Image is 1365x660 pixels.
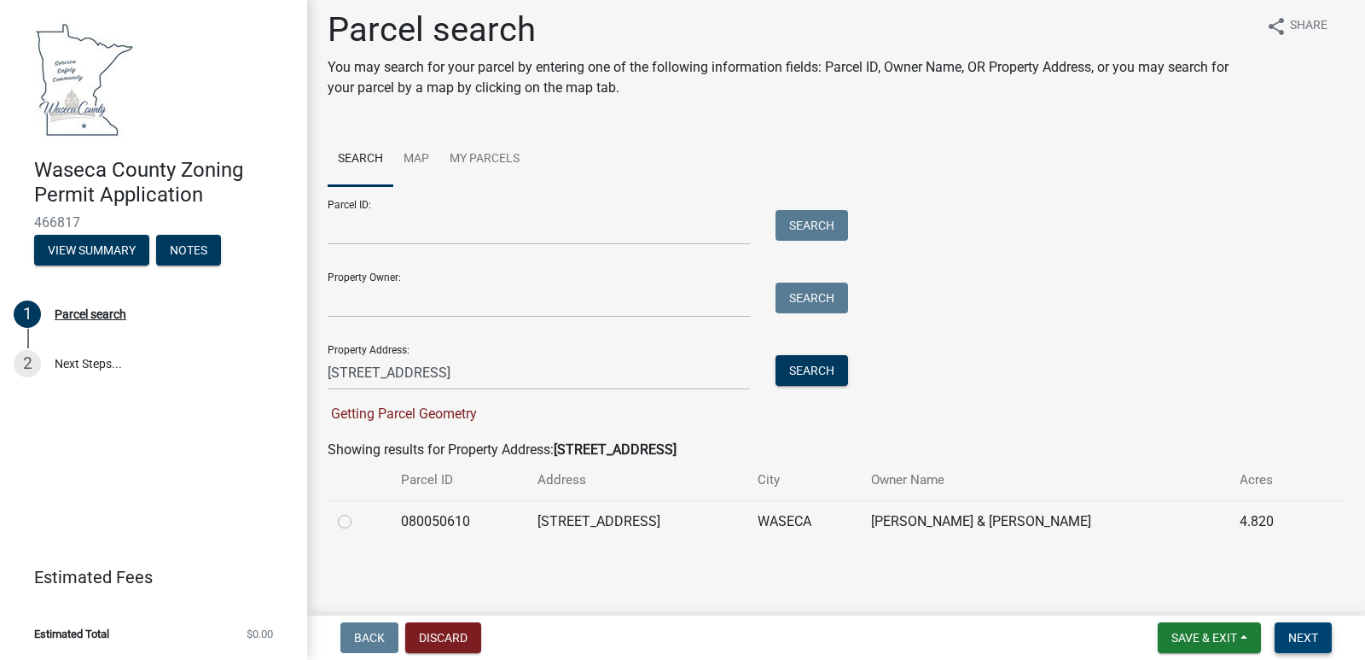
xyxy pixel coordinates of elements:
[1252,9,1341,43] button: shareShare
[747,500,861,542] td: WASECA
[1288,631,1318,645] span: Next
[156,244,221,258] wm-modal-confirm: Notes
[14,350,41,377] div: 2
[775,283,848,313] button: Search
[34,158,293,207] h4: Waseca County Zoning Permit Application
[1229,460,1313,500] th: Acres
[328,440,1345,460] div: Showing results for Property Address:
[328,57,1252,98] p: You may search for your parcel by entering one of the following information fields: Parcel ID, Ow...
[34,214,273,231] span: 466817
[1229,500,1313,542] td: 4.820
[391,500,528,542] td: 080050610
[861,460,1229,500] th: Owner Name
[439,132,530,187] a: My Parcels
[34,244,149,258] wm-modal-confirm: Summary
[1290,16,1327,37] span: Share
[328,406,477,422] span: Getting Parcel Geometry
[1158,622,1261,653] button: Save & Exit
[775,210,848,241] button: Search
[354,631,385,645] span: Back
[1275,622,1332,653] button: Next
[55,308,126,320] div: Parcel search
[405,622,481,653] button: Discard
[340,622,398,653] button: Back
[156,235,221,266] button: Notes
[1266,16,1287,37] i: share
[393,132,439,187] a: Map
[328,9,1252,50] h1: Parcel search
[247,628,273,640] span: $0.00
[861,500,1229,542] td: [PERSON_NAME] & [PERSON_NAME]
[554,441,677,458] strong: [STREET_ADDRESS]
[328,132,393,187] a: Search
[747,460,861,500] th: City
[14,301,41,328] div: 1
[34,18,135,140] img: Waseca County, Minnesota
[34,628,109,640] span: Estimated Total
[1171,631,1237,645] span: Save & Exit
[527,460,746,500] th: Address
[527,500,746,542] td: [STREET_ADDRESS]
[14,560,280,594] a: Estimated Fees
[775,355,848,386] button: Search
[391,460,528,500] th: Parcel ID
[34,235,149,266] button: View Summary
